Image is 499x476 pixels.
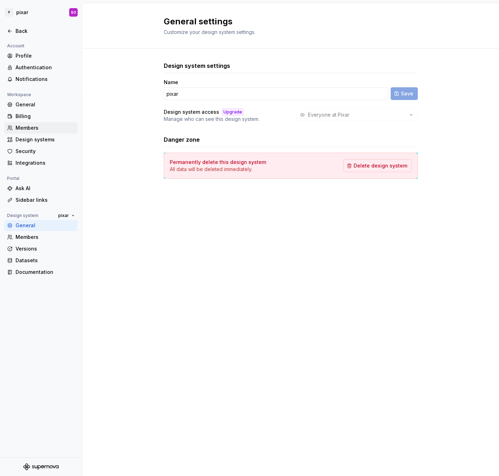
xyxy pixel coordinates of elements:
[4,174,22,183] div: Portal
[4,62,78,73] a: Authentication
[16,159,75,166] div: Integrations
[4,90,34,99] div: Workspace
[164,79,178,86] label: Name
[16,28,75,35] div: Back
[343,159,412,172] button: Delete design system
[4,194,78,206] a: Sidebar links
[4,255,78,266] a: Datasets
[16,148,75,155] div: Security
[16,101,75,108] div: General
[4,146,78,157] a: Security
[16,113,75,120] div: Billing
[4,231,78,243] a: Members
[164,135,200,144] h3: Danger zone
[164,16,409,27] h2: General settings
[16,245,75,252] div: Versions
[5,8,13,17] div: P
[4,122,78,134] a: Members
[222,108,244,116] div: Upgrade
[16,136,75,143] div: Design systems
[164,29,255,35] span: Customize your design system settings.
[4,183,78,194] a: Ask AI
[16,234,75,241] div: Members
[16,257,75,264] div: Datasets
[4,220,78,231] a: General
[4,25,78,37] a: Back
[23,463,59,470] svg: Supernova Logo
[71,10,76,15] div: SO
[164,108,219,116] h4: Design system access
[4,111,78,122] a: Billing
[170,159,266,166] h4: Permanently delete this design system
[164,61,230,70] h3: Design system settings
[4,243,78,254] a: Versions
[16,76,75,83] div: Notifications
[16,196,75,204] div: Sidebar links
[4,99,78,110] a: General
[16,124,75,131] div: Members
[4,134,78,145] a: Design systems
[170,166,266,173] p: All data will be deleted immediately.
[4,50,78,61] a: Profile
[16,185,75,192] div: Ask AI
[354,162,407,169] span: Delete design system
[4,42,27,50] div: Account
[16,269,75,276] div: Documentation
[16,64,75,71] div: Authentication
[4,157,78,169] a: Integrations
[4,74,78,85] a: Notifications
[1,5,80,20] button: PpixarSO
[16,9,28,16] div: pixar
[16,52,75,59] div: Profile
[4,211,41,220] div: Design system
[4,266,78,278] a: Documentation
[58,213,69,218] span: pixar
[164,116,259,123] p: Manage who can see this design system.
[16,222,75,229] div: General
